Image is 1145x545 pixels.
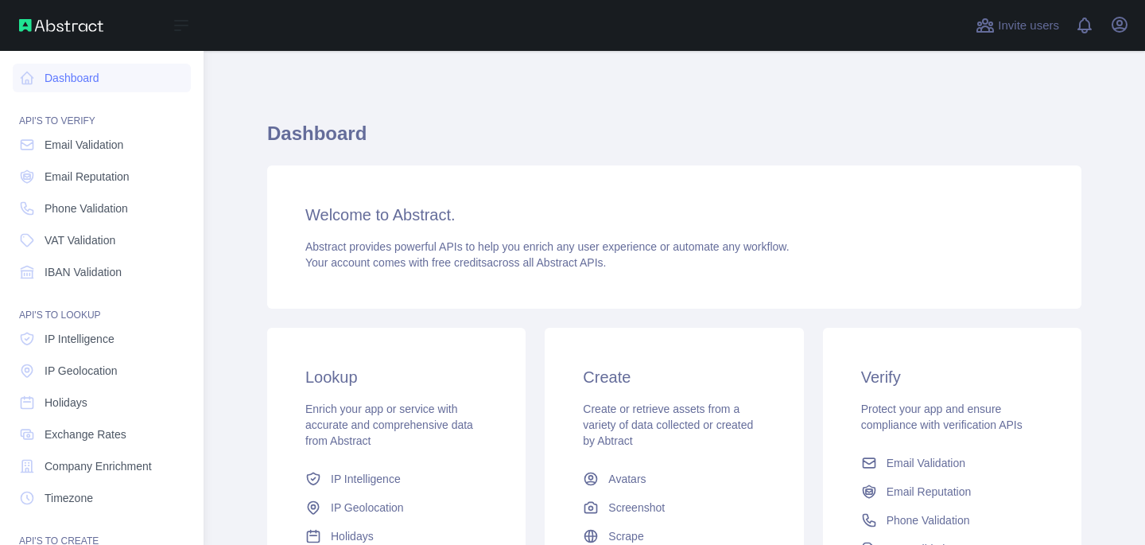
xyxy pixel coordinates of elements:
[13,130,191,159] a: Email Validation
[305,256,606,269] span: Your account comes with across all Abstract APIs.
[861,403,1023,431] span: Protect your app and ensure compliance with verification APIs
[299,465,494,493] a: IP Intelligence
[583,403,753,447] span: Create or retrieve assets from a variety of data collected or created by Abtract
[608,471,646,487] span: Avatars
[887,512,970,528] span: Phone Validation
[13,64,191,92] a: Dashboard
[45,200,128,216] span: Phone Validation
[13,484,191,512] a: Timezone
[13,95,191,127] div: API'S TO VERIFY
[299,493,494,522] a: IP Geolocation
[45,137,123,153] span: Email Validation
[331,500,404,516] span: IP Geolocation
[608,528,643,544] span: Scrape
[13,388,191,417] a: Holidays
[45,232,115,248] span: VAT Validation
[45,490,93,506] span: Timezone
[45,458,152,474] span: Company Enrichment
[576,465,771,493] a: Avatars
[583,366,765,388] h3: Create
[998,17,1059,35] span: Invite users
[267,121,1081,159] h1: Dashboard
[19,19,103,32] img: Abstract API
[305,204,1043,226] h3: Welcome to Abstract.
[305,366,487,388] h3: Lookup
[13,258,191,286] a: IBAN Validation
[13,325,191,353] a: IP Intelligence
[861,366,1043,388] h3: Verify
[887,455,965,471] span: Email Validation
[45,264,122,280] span: IBAN Validation
[13,452,191,481] a: Company Enrichment
[305,240,790,253] span: Abstract provides powerful APIs to help you enrich any user experience or automate any workflow.
[608,500,665,516] span: Screenshot
[13,226,191,255] a: VAT Validation
[45,426,126,442] span: Exchange Rates
[432,256,487,269] span: free credits
[331,471,401,487] span: IP Intelligence
[13,290,191,321] div: API'S TO LOOKUP
[331,528,374,544] span: Holidays
[13,356,191,385] a: IP Geolocation
[13,162,191,191] a: Email Reputation
[45,395,87,411] span: Holidays
[887,484,972,500] span: Email Reputation
[45,363,118,379] span: IP Geolocation
[45,169,130,185] span: Email Reputation
[855,477,1050,506] a: Email Reputation
[855,506,1050,535] a: Phone Validation
[972,13,1062,38] button: Invite users
[305,403,473,447] span: Enrich your app or service with accurate and comprehensive data from Abstract
[13,420,191,449] a: Exchange Rates
[855,449,1050,477] a: Email Validation
[45,331,114,347] span: IP Intelligence
[576,493,771,522] a: Screenshot
[13,194,191,223] a: Phone Validation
